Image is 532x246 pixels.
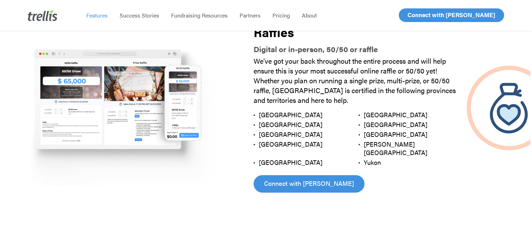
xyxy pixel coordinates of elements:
span: [GEOGRAPHIC_DATA] [259,130,322,139]
strong: Raffles [254,23,294,41]
a: Fundraising Resources [165,12,234,19]
a: Connect with [PERSON_NAME] [254,175,364,192]
a: Partners [234,12,267,19]
strong: Digital or in-person, 50/50 or raffle [254,43,378,54]
a: Pricing [267,12,296,19]
span: [GEOGRAPHIC_DATA] [259,158,322,167]
span: Pricing [272,11,290,19]
span: Success Stories [120,11,159,19]
span: We’ve got your back throughout the entire process and will help ensure this is your most successf... [254,56,456,105]
span: Partners [240,11,261,19]
a: Features [80,12,114,19]
span: Features [86,11,108,19]
a: Success Stories [114,12,165,19]
span: About [302,11,317,19]
span: [GEOGRAPHIC_DATA] [259,120,322,129]
span: [GEOGRAPHIC_DATA] [259,110,322,119]
span: Connect with [PERSON_NAME] [407,10,495,19]
span: Yukon [364,158,381,167]
span: [GEOGRAPHIC_DATA] [364,130,427,139]
span: Connect with [PERSON_NAME] [264,178,354,188]
a: About [296,12,323,19]
span: [GEOGRAPHIC_DATA] [364,120,427,129]
img: Trellis [28,10,57,21]
span: [GEOGRAPHIC_DATA] [364,110,427,119]
span: [PERSON_NAME][GEOGRAPHIC_DATA] [364,140,427,157]
span: [GEOGRAPHIC_DATA] [259,140,322,148]
a: Connect with [PERSON_NAME] [399,8,504,22]
span: Fundraising Resources [171,11,228,19]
